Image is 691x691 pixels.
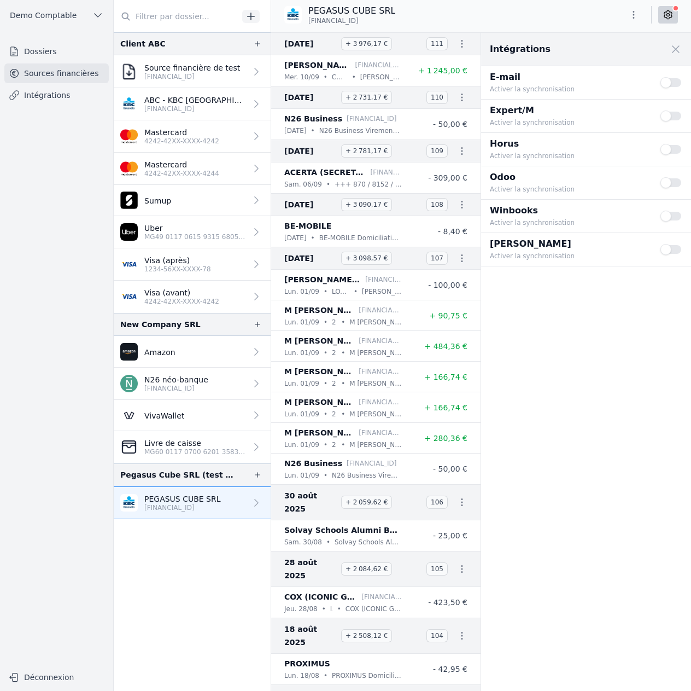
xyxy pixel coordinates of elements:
div: • [324,378,327,389]
p: [FINANCIAL_ID] [144,384,208,393]
p: Mastercard [144,127,219,138]
p: Livre de caisse [144,438,247,449]
p: LOYER DE LA PARTIE PROFESSIONNELLE DE MON HABITATION [332,286,349,297]
img: de0e97ed977ad313.png [120,223,138,241]
p: PROXIMUS [284,657,330,670]
span: + 2 731,17 € [341,91,392,104]
a: N26 néo-banque [FINANCIAL_ID] [114,368,271,400]
p: [PERSON_NAME] [284,59,351,72]
p: COX (ICONIC GROUP) Virement instantané [FINANCIAL_ID] BIC: [SWIFT_CODE] INV-2025108 17.03 heures ... [345,603,402,614]
button: Déconnexion [4,669,109,686]
p: Solvay Schools Alumni BE1050 Brussels Paiement Bancontact par Carte de débit KBC [GEOGRAPHIC_DATA... [335,537,402,548]
span: 104 [426,629,448,642]
img: KBC_BRUSSELS_KREDBEBB.png [120,95,138,113]
img: document-arrow-down.png [120,63,138,80]
span: [DATE] [284,91,337,104]
div: • [324,317,327,328]
p: Activer la synchronisation [490,217,647,228]
span: Demo Comptable [10,10,77,21]
span: + 2 084,62 € [341,562,392,576]
p: Activer la synchronisation [490,184,647,195]
p: M [PERSON_NAME] Virement instantané [FINANCIAL_ID] BIC: [SWIFT_CODE] 2025 011 11.28 heures [349,378,402,389]
p: E-mail [490,71,647,84]
span: + 280,36 € [424,434,467,443]
p: ACERTA (SECRETARIAT SOCIAL [284,166,366,179]
span: [DATE] [284,144,337,158]
span: - 8,40 € [438,227,467,236]
span: [DATE] [284,198,337,211]
p: jeu. 28/08 [284,603,318,614]
span: [DATE] [284,37,337,50]
span: 108 [426,198,448,211]
p: M [PERSON_NAME] Virement instantané [FINANCIAL_ID] BIC: [SWIFT_CODE] 2025 027 11.26 heures [349,317,402,328]
img: KBC_BRUSSELS_KREDBEBB.png [120,494,138,512]
p: M [PERSON_NAME] [284,334,354,347]
button: Demo Comptable [4,7,109,24]
p: COTISATIONS SOCIALES INDÉPENDANT [332,72,348,83]
p: lun. 01/09 [284,378,319,389]
p: [FINANCIAL_ID] [361,591,402,602]
span: 30 août 2025 [284,489,337,515]
span: + 3 098,57 € [341,252,392,265]
img: KBC_BRUSSELS_KREDBEBB.png [284,6,302,24]
a: Source financière de test [FINANCIAL_ID] [114,55,271,88]
span: 110 [426,91,448,104]
p: Horus [490,137,647,150]
p: Visa (après) [144,255,211,266]
div: • [341,347,345,358]
a: Mastercard 4242-42XX-XXXX-4244 [114,153,271,185]
p: N26 Business Virement instantané [FINANCIAL_ID] BIC: [SWIFT_CODE] 11.35 heures KBC [GEOGRAPHIC_DA... [332,470,402,481]
p: [FINANCIAL_ID] [359,427,402,438]
span: + 2 508,12 € [341,629,392,642]
p: M [PERSON_NAME] [284,365,354,378]
p: 2025 027 [332,317,337,328]
div: • [322,603,326,614]
p: Source financière de test [144,62,240,73]
div: • [341,317,345,328]
img: visa.png [120,256,138,273]
p: [FINANCIAL_ID] [355,60,402,71]
a: Intégrations [4,85,109,105]
a: Dossiers [4,42,109,61]
img: n26.png [120,375,138,392]
p: INV-20 [330,603,333,614]
p: [FINANCIAL_ID] [359,397,402,408]
p: [FINANCIAL_ID] [371,167,402,178]
div: • [341,439,345,450]
div: • [311,233,315,243]
p: Activer la synchronisation [490,150,647,161]
span: - 309,00 € [428,173,467,182]
p: lun. 01/09 [284,470,319,481]
div: • [341,378,345,389]
div: • [324,72,327,83]
p: MG49 0117 0615 9315 6805 8790 889 [144,233,247,241]
img: Viva-Wallet.webp [120,407,138,424]
p: [FINANCIAL_ID] [347,458,397,469]
a: Sources financières [4,63,109,83]
span: 106 [426,496,448,509]
p: PEGASUS CUBE SRL [144,493,221,504]
p: [FINANCIAL_ID] [359,366,402,377]
p: [DATE] [284,125,307,136]
p: PEGASUS CUBE SRL [308,4,395,18]
div: • [352,72,356,83]
div: • [324,470,327,481]
p: Mastercard [144,159,219,170]
input: Filtrer par dossier... [114,7,238,26]
a: Visa (avant) 4242-42XX-XXXX-4242 [114,281,271,313]
span: 28 août 2025 [284,556,337,582]
p: M [PERSON_NAME] Virement instantané [FINANCIAL_ID] BIC: [SWIFT_CODE] 2025 019 11.29 heures [349,409,402,420]
p: N26 Business [284,112,342,125]
p: N26 néo-banque [144,374,208,385]
p: M [PERSON_NAME] [284,304,354,317]
p: sam. 30/08 [284,537,322,548]
p: MG60 0117 0700 6201 3583 9407 469 [144,448,247,456]
img: CleanShot-202025-05-26-20at-2016.10.27-402x.png [120,438,138,456]
span: 111 [426,37,448,50]
p: lun. 01/09 [284,317,319,328]
a: ABC - KBC [GEOGRAPHIC_DATA] [FINANCIAL_ID] [114,88,271,120]
a: VivaWallet [114,400,271,431]
p: 2025 011 [332,378,337,389]
p: 4242-42XX-XXXX-4242 [144,137,219,146]
p: Winbooks [490,204,647,217]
